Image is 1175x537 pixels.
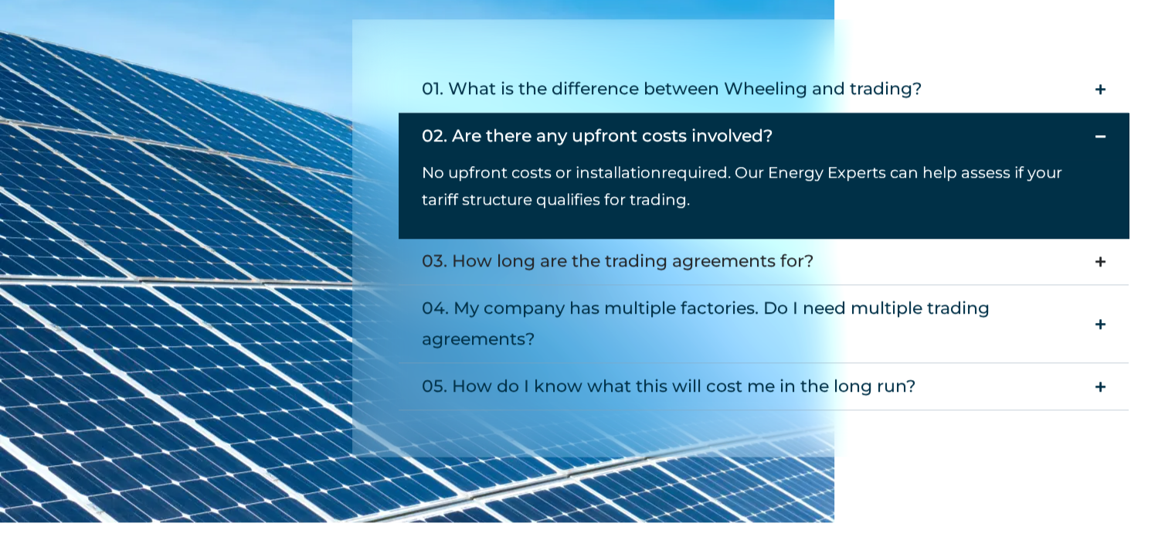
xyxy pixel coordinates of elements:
summary: 04. My company has multiple factories. Do I need multiple trading agreements? [399,285,1129,363]
summary: 02. Are there any upfront costs involved? [399,113,1129,159]
summary: 03. How long are the trading agreements for? [399,238,1129,285]
div: 03. How long are the trading agreements for? [422,246,814,277]
summary: 05. How do I know what this will cost me in the long run? [399,363,1129,410]
div: 01. What is the difference between Wheeling and trading? [422,73,922,104]
div: 02. Are there any upfront costs involved? [422,121,773,151]
span: required [661,163,728,182]
div: Accordion. Open links with Enter or Space, close with Escape, and navigate with Arrow Keys [399,66,1129,410]
span: . Our Energy Experts can help assess if your tariff structure qualifies for trading. [422,163,1062,209]
span: No upfront costs or installation [422,163,661,182]
div: 05. How do I know what this will cost me in the long run? [422,371,916,402]
summary: 01. What is the difference between Wheeling and trading? [399,66,1129,113]
div: 04. My company has multiple factories. Do I need multiple trading agreements? [422,293,1088,355]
